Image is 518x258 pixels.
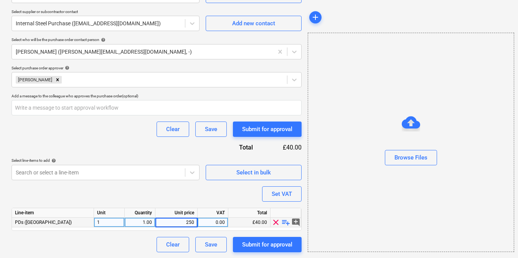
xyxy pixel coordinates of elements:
button: Submit for approval [233,237,302,252]
button: Save [195,122,227,137]
div: Set VAT [272,189,292,199]
div: Save [205,124,217,134]
span: add_comment [291,218,300,227]
div: £40.00 [265,143,302,152]
div: Clear [166,240,180,250]
button: Select in bulk [206,165,302,180]
div: 0.00 [201,218,225,227]
button: Clear [157,237,189,252]
div: Remove Sara Dionis [53,76,62,84]
span: help [99,38,106,42]
div: Add a message to the colleague who approves the purchase order (optional) [12,94,302,99]
div: Select in bulk [236,168,271,177]
div: Unit [94,208,125,218]
div: Select who will be the purchase order contact person [12,37,302,42]
span: help [50,158,56,163]
p: Select supplier or subcontractor contact [12,9,200,16]
div: Quantity [125,208,155,218]
button: Save [195,237,227,252]
button: Browse Files [385,150,437,165]
button: Submit for approval [233,122,302,137]
span: playlist_add [281,218,290,227]
div: 1.00 [128,218,152,227]
div: Unit price [155,208,198,218]
div: Submit for approval [242,124,292,134]
div: VAT [198,208,228,218]
button: Add new contact [206,16,302,31]
div: 1 [94,218,125,227]
span: clear [271,218,280,227]
button: Clear [157,122,189,137]
div: Select purchase order approver [12,66,302,71]
div: Save [205,240,217,250]
div: Submit for approval [242,240,292,250]
div: [PERSON_NAME] [16,76,53,84]
div: Browse Files [308,33,514,252]
div: Add new contact [232,18,275,28]
div: Total [202,143,265,152]
div: £40.00 [228,218,271,227]
span: PDs (London) [15,220,72,225]
div: Select line-items to add [12,158,200,163]
span: add [311,13,320,22]
div: Line-item [12,208,94,218]
div: Browse Files [394,153,427,163]
span: help [63,66,69,70]
input: Write a message to start approval workflow [12,100,302,115]
div: Total [228,208,271,218]
button: Set VAT [262,186,302,202]
div: Clear [166,124,180,134]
